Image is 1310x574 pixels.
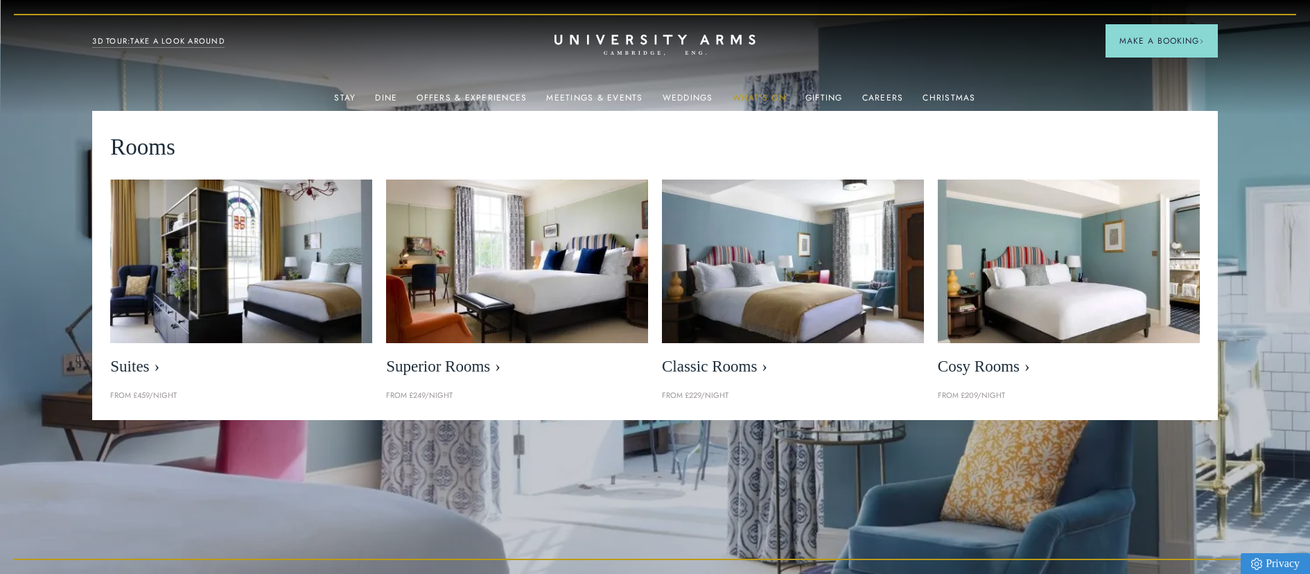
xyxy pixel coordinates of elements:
a: Dine [375,93,397,111]
span: Make a Booking [1119,35,1204,47]
a: Christmas [923,93,975,111]
img: image-0c4e569bfe2498b75de12d7d88bf10a1f5f839d4-400x250-jpg [938,180,1200,343]
p: From £249/night [386,390,648,402]
a: Home [554,35,756,56]
span: Suites [110,357,372,376]
a: Stay [334,93,356,111]
img: Arrow icon [1199,39,1204,44]
a: Meetings & Events [546,93,643,111]
span: Superior Rooms [386,357,648,376]
a: image-5bdf0f703dacc765be5ca7f9d527278f30b65e65-400x250-jpg Superior Rooms [386,180,648,383]
span: Rooms [110,129,175,166]
a: image-0c4e569bfe2498b75de12d7d88bf10a1f5f839d4-400x250-jpg Cosy Rooms [938,180,1200,383]
img: Privacy [1251,558,1262,570]
a: 3D TOUR:TAKE A LOOK AROUND [92,35,225,48]
a: Offers & Experiences [417,93,527,111]
span: Cosy Rooms [938,357,1200,376]
span: Classic Rooms [662,357,924,376]
img: image-5bdf0f703dacc765be5ca7f9d527278f30b65e65-400x250-jpg [386,180,648,343]
img: image-21e87f5add22128270780cf7737b92e839d7d65d-400x250-jpg [110,180,372,343]
a: image-21e87f5add22128270780cf7737b92e839d7d65d-400x250-jpg Suites [110,180,372,383]
p: From £209/night [938,390,1200,402]
a: image-7eccef6fe4fe90343db89eb79f703814c40db8b4-400x250-jpg Classic Rooms [662,180,924,383]
p: From £459/night [110,390,372,402]
button: Make a BookingArrow icon [1106,24,1218,58]
a: Weddings [663,93,713,111]
img: image-7eccef6fe4fe90343db89eb79f703814c40db8b4-400x250-jpg [662,180,924,343]
a: What's On [733,93,786,111]
p: From £229/night [662,390,924,402]
a: Privacy [1241,553,1310,574]
a: Careers [862,93,904,111]
a: Gifting [805,93,843,111]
